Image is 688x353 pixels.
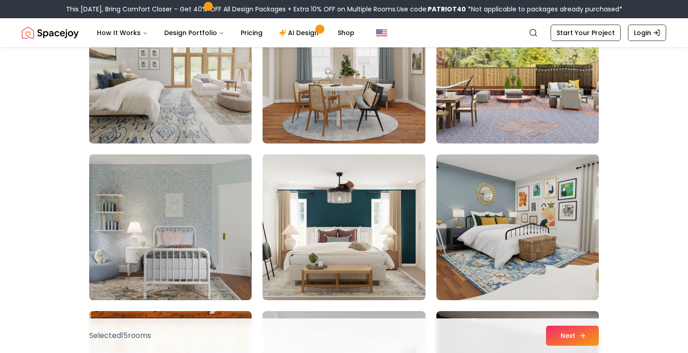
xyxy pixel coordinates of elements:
span: Use code: [397,5,466,14]
img: Room room-46 [89,154,252,300]
button: How It Works [90,24,155,42]
a: Pricing [233,24,270,42]
a: Spacejoy [22,24,79,42]
p: Selected 15 room s [89,330,151,341]
a: Start Your Project [551,25,621,41]
a: AI Design [272,24,329,42]
span: *Not applicable to packages already purchased* [466,5,622,14]
nav: Global [22,18,666,47]
a: Shop [330,24,362,42]
a: Login [628,25,666,41]
img: Room room-47 [263,154,425,300]
img: Room room-48 [436,154,599,300]
img: United States [376,27,387,38]
b: PATRIOT40 [428,5,466,14]
div: This [DATE], Bring Comfort Closer – Get 40% OFF All Design Packages + Extra 10% OFF on Multiple R... [66,5,622,14]
button: Design Portfolio [157,24,232,42]
img: Spacejoy Logo [22,24,79,42]
button: Next [546,326,599,346]
nav: Main [90,24,362,42]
